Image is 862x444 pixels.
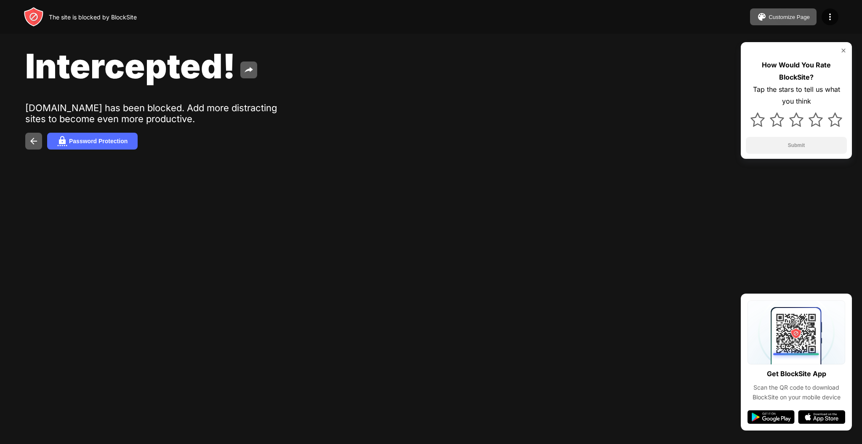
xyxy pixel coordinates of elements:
img: header-logo.svg [24,7,44,27]
img: star.svg [789,112,803,127]
img: back.svg [29,136,39,146]
button: Customize Page [750,8,817,25]
div: [DOMAIN_NAME] has been blocked. Add more distracting sites to become even more productive. [25,102,285,124]
img: share.svg [244,65,254,75]
img: star.svg [750,112,765,127]
button: Submit [746,137,847,154]
button: Password Protection [47,133,138,150]
img: menu-icon.svg [825,12,835,22]
div: Get BlockSite App [767,368,826,380]
span: Intercepted! [25,45,235,86]
img: star.svg [828,112,842,127]
img: qrcode.svg [748,300,845,364]
img: star.svg [770,112,784,127]
div: Scan the QR code to download BlockSite on your mobile device [748,383,845,402]
img: star.svg [809,112,823,127]
div: How Would You Rate BlockSite? [746,59,847,83]
img: pallet.svg [757,12,767,22]
img: rate-us-close.svg [840,47,847,54]
div: Tap the stars to tell us what you think [746,83,847,108]
img: app-store.svg [798,410,845,424]
div: The site is blocked by BlockSite [49,13,137,21]
img: password.svg [57,136,67,146]
img: google-play.svg [748,410,795,424]
div: Password Protection [69,138,128,144]
div: Customize Page [769,14,810,20]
